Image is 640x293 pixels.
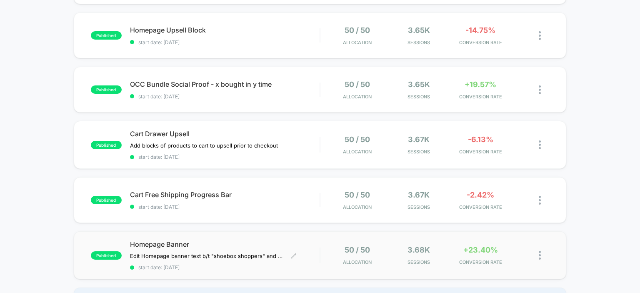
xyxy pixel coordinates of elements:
span: Homepage Upsell Block [130,26,320,34]
span: 3.65k [408,26,430,35]
span: Edit Homepage banner text b/t "shoebox shoppers" and "ministry shoppers" [130,253,285,259]
span: CONVERSION RATE [452,94,509,100]
span: 50 / 50 [345,80,370,89]
span: Allocation [343,40,372,45]
span: 50 / 50 [345,26,370,35]
span: start date: [DATE] [130,264,320,270]
img: close [539,85,541,94]
span: 3.67k [408,135,430,144]
span: published [91,251,122,260]
span: Add blocks of products to cart to upsell prior to checkout [130,142,278,149]
span: +23.40% [463,245,498,254]
span: 50 / 50 [345,245,370,254]
span: -6.13% [468,135,493,144]
span: -2.42% [467,190,494,199]
span: published [91,196,122,204]
img: close [539,196,541,205]
span: CONVERSION RATE [452,149,509,155]
span: Homepage Banner [130,240,320,248]
span: 3.68k [407,245,430,254]
span: published [91,141,122,149]
span: start date: [DATE] [130,39,320,45]
img: close [539,251,541,260]
img: close [539,31,541,40]
span: Sessions [390,204,447,210]
span: +19.57% [465,80,496,89]
span: start date: [DATE] [130,93,320,100]
span: published [91,31,122,40]
span: -14.75% [465,26,495,35]
span: 3.67k [408,190,430,199]
span: 50 / 50 [345,135,370,144]
span: CONVERSION RATE [452,259,509,265]
span: Sessions [390,94,447,100]
span: 50 / 50 [345,190,370,199]
span: start date: [DATE] [130,204,320,210]
span: Sessions [390,259,447,265]
img: close [539,140,541,149]
span: CONVERSION RATE [452,204,509,210]
span: published [91,85,122,94]
span: Cart Drawer Upsell [130,130,320,138]
span: start date: [DATE] [130,154,320,160]
span: Cart Free Shipping Progress Bar [130,190,320,199]
span: Allocation [343,149,372,155]
span: Allocation [343,204,372,210]
span: Sessions [390,149,447,155]
span: Sessions [390,40,447,45]
span: OCC Bundle Social Proof - x bought in y time [130,80,320,88]
span: Allocation [343,259,372,265]
span: Allocation [343,94,372,100]
span: 3.65k [408,80,430,89]
span: CONVERSION RATE [452,40,509,45]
